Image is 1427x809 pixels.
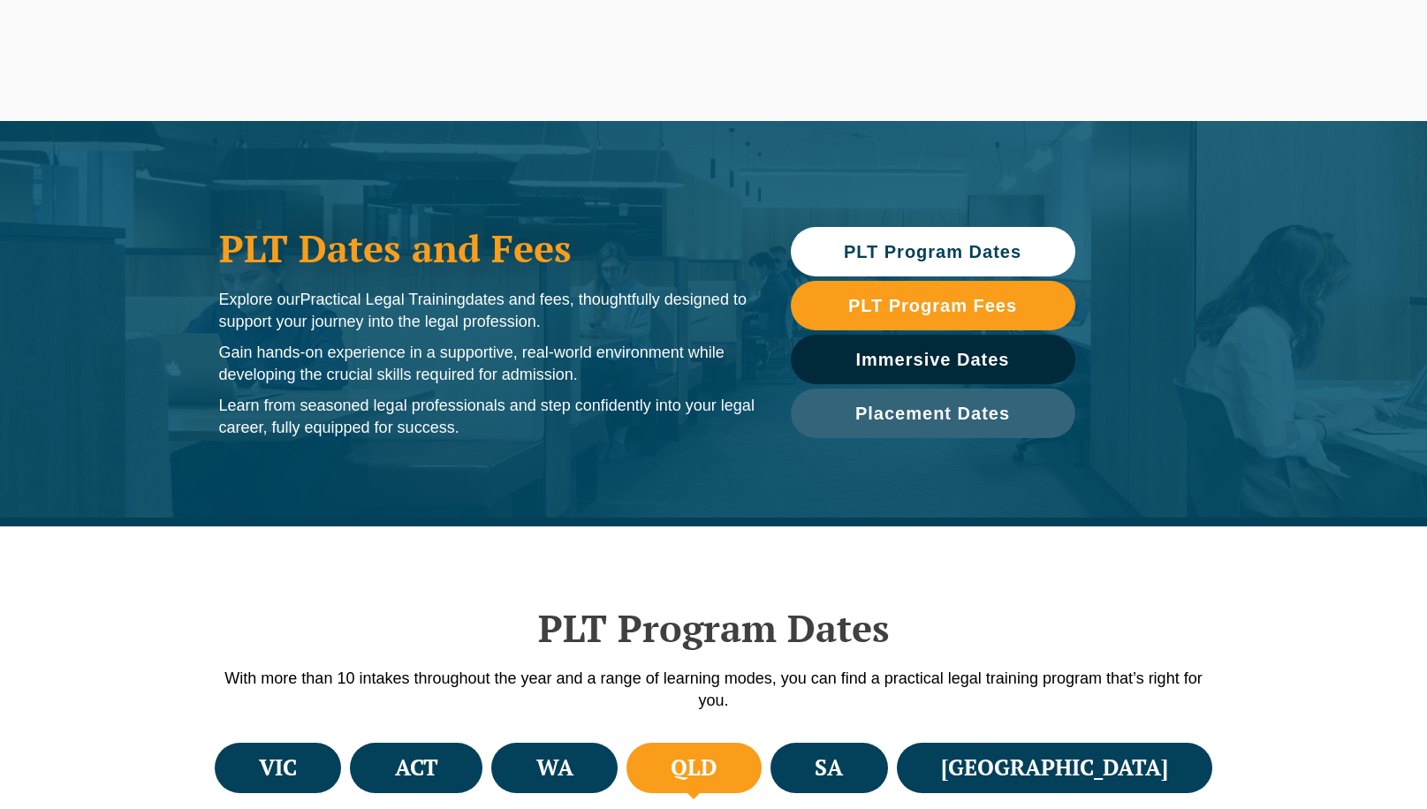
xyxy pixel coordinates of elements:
[219,342,755,386] p: Gain hands-on experience in a supportive, real-world environment while developing the crucial ski...
[300,291,466,308] span: Practical Legal Training
[855,404,1010,422] span: Placement Dates
[219,289,755,333] p: Explore our dates and fees, thoughtfully designed to support your journey into the legal profession.
[791,227,1075,276] a: PLT Program Dates
[856,351,1010,368] span: Immersive Dates
[395,753,438,783] h4: ACT
[210,606,1218,650] h2: PLT Program Dates
[941,753,1168,783] h4: [GEOGRAPHIC_DATA]
[210,668,1218,712] p: With more than 10 intakes throughout the year and a range of learning modes, you can find a pract...
[791,335,1075,384] a: Immersive Dates
[791,389,1075,438] a: Placement Dates
[259,753,297,783] h4: VIC
[671,753,717,783] h4: QLD
[815,753,843,783] h4: SA
[848,297,1017,314] span: PLT Program Fees
[844,243,1021,261] span: PLT Program Dates
[791,281,1075,330] a: PLT Program Fees
[219,226,755,270] h1: PLT Dates and Fees
[219,395,755,439] p: Learn from seasoned legal professionals and step confidently into your legal career, fully equipp...
[536,753,573,783] h4: WA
